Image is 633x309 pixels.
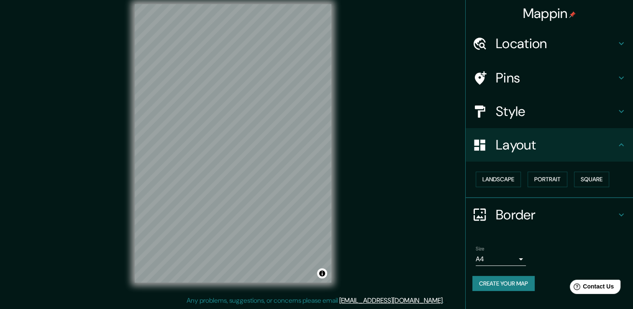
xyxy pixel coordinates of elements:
[496,103,616,120] h4: Style
[187,296,444,306] p: Any problems, suggestions, or concerns please email .
[466,198,633,232] div: Border
[135,4,331,283] canvas: Map
[339,296,443,305] a: [EMAIL_ADDRESS][DOMAIN_NAME]
[496,206,616,223] h4: Border
[466,95,633,128] div: Style
[559,276,624,300] iframe: Help widget launcher
[528,172,567,187] button: Portrait
[445,296,447,306] div: .
[476,172,521,187] button: Landscape
[476,245,484,252] label: Size
[466,61,633,95] div: Pins
[476,252,526,266] div: A4
[496,70,616,86] h4: Pins
[574,172,609,187] button: Square
[466,128,633,162] div: Layout
[444,296,445,306] div: .
[523,5,576,22] h4: Mappin
[466,27,633,60] div: Location
[496,136,616,153] h4: Layout
[317,268,327,278] button: Toggle attribution
[569,11,576,18] img: pin-icon.png
[496,35,616,52] h4: Location
[472,276,535,291] button: Create your map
